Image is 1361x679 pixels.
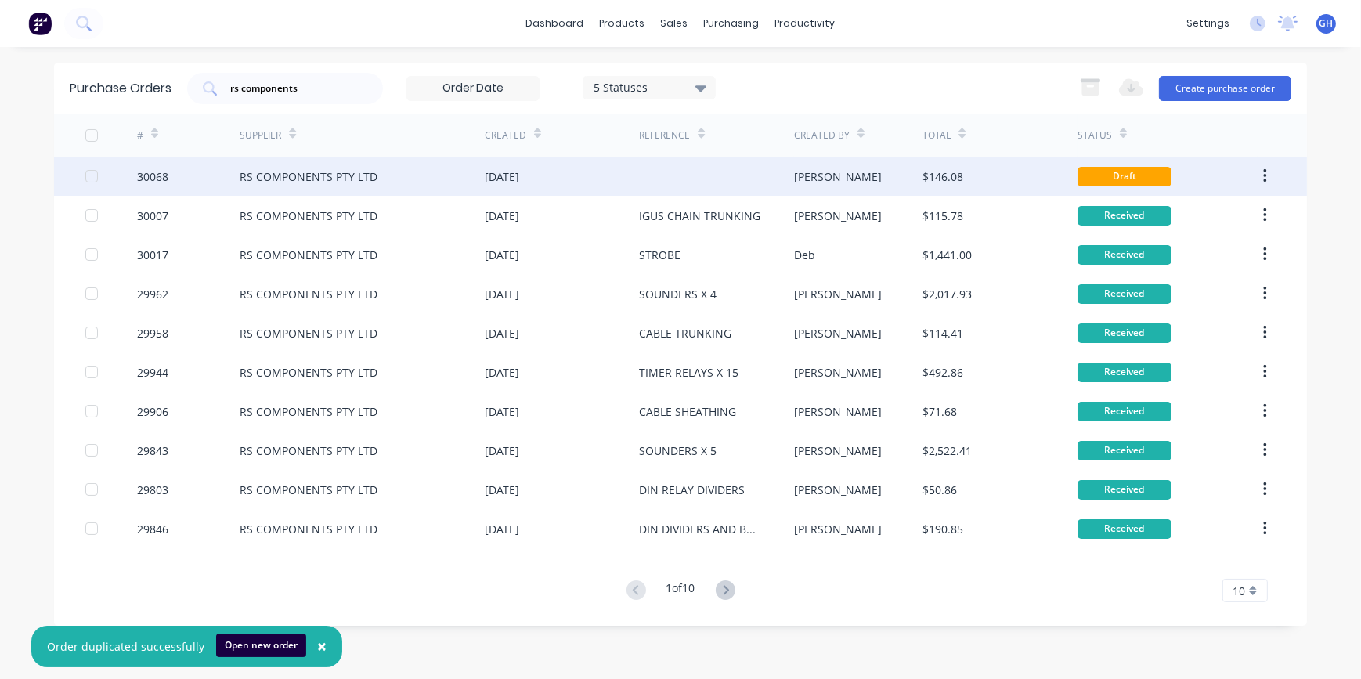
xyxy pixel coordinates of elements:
div: [PERSON_NAME] [794,325,882,341]
div: sales [653,12,696,35]
div: SOUNDERS X 4 [639,286,717,302]
div: $2,017.93 [922,286,972,302]
div: IGUS CHAIN TRUNKING [639,208,760,224]
div: TIMER RELAYS X 15 [639,364,738,381]
div: $146.08 [922,168,963,185]
div: 29846 [137,521,168,537]
div: $114.41 [922,325,963,341]
input: Search purchase orders... [229,81,359,96]
div: [DATE] [485,325,519,341]
div: [DATE] [485,364,519,381]
div: SOUNDERS X 5 [639,442,717,459]
div: $190.85 [922,521,963,537]
div: Deb [794,247,815,263]
div: RS COMPONENTS PTY LTD [240,521,377,537]
div: $2,522.41 [922,442,972,459]
span: × [317,635,327,657]
div: Created [485,128,526,143]
div: [PERSON_NAME] [794,482,882,498]
div: settings [1179,12,1237,35]
div: productivity [767,12,843,35]
div: 29906 [137,403,168,420]
div: Reference [639,128,690,143]
div: Received [1078,206,1171,226]
div: [DATE] [485,521,519,537]
div: Order duplicated successfully [47,638,204,655]
div: 5 Statuses [594,79,706,96]
div: [PERSON_NAME] [794,286,882,302]
div: products [592,12,653,35]
div: Created By [794,128,850,143]
div: $115.78 [922,208,963,224]
span: 10 [1233,583,1245,599]
div: Received [1078,284,1171,304]
div: Received [1078,245,1171,265]
div: Supplier [240,128,281,143]
div: Received [1078,363,1171,382]
div: purchasing [696,12,767,35]
div: 30068 [137,168,168,185]
div: CABLE SHEATHING [639,403,736,420]
div: 1 of 10 [666,580,695,602]
div: Received [1078,441,1171,460]
button: Create purchase order [1159,76,1291,101]
div: 29944 [137,364,168,381]
div: 29843 [137,442,168,459]
div: [DATE] [485,442,519,459]
div: [DATE] [485,208,519,224]
div: $1,441.00 [922,247,972,263]
div: [DATE] [485,286,519,302]
div: STROBE [639,247,680,263]
div: [PERSON_NAME] [794,442,882,459]
div: Status [1078,128,1112,143]
a: dashboard [518,12,592,35]
div: Received [1078,402,1171,421]
div: [PERSON_NAME] [794,403,882,420]
div: $492.86 [922,364,963,381]
div: [PERSON_NAME] [794,208,882,224]
div: RS COMPONENTS PTY LTD [240,482,377,498]
div: 30007 [137,208,168,224]
div: RS COMPONENTS PTY LTD [240,168,377,185]
div: Received [1078,323,1171,343]
button: Open new order [216,634,306,657]
div: # [137,128,143,143]
div: [DATE] [485,403,519,420]
input: Order Date [407,77,539,100]
div: Received [1078,480,1171,500]
div: Total [922,128,951,143]
div: 30017 [137,247,168,263]
div: RS COMPONENTS PTY LTD [240,442,377,459]
div: $50.86 [922,482,957,498]
button: Close [301,628,342,666]
img: Factory [28,12,52,35]
span: GH [1319,16,1334,31]
div: RS COMPONENTS PTY LTD [240,208,377,224]
div: Received [1078,519,1171,539]
div: RS COMPONENTS PTY LTD [240,364,377,381]
div: [PERSON_NAME] [794,521,882,537]
div: Purchase Orders [70,79,171,98]
div: RS COMPONENTS PTY LTD [240,286,377,302]
div: [DATE] [485,482,519,498]
div: RS COMPONENTS PTY LTD [240,247,377,263]
div: CABLE TRUNKING [639,325,731,341]
div: RS COMPONENTS PTY LTD [240,325,377,341]
div: Draft [1078,167,1171,186]
div: RS COMPONENTS PTY LTD [240,403,377,420]
div: 29803 [137,482,168,498]
div: DIN DIVIDERS AND BOOTLACES [639,521,762,537]
div: [PERSON_NAME] [794,364,882,381]
div: [DATE] [485,168,519,185]
div: 29958 [137,325,168,341]
div: [DATE] [485,247,519,263]
div: $71.68 [922,403,957,420]
div: DIN RELAY DIVIDERS [639,482,745,498]
div: 29962 [137,286,168,302]
div: [PERSON_NAME] [794,168,882,185]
